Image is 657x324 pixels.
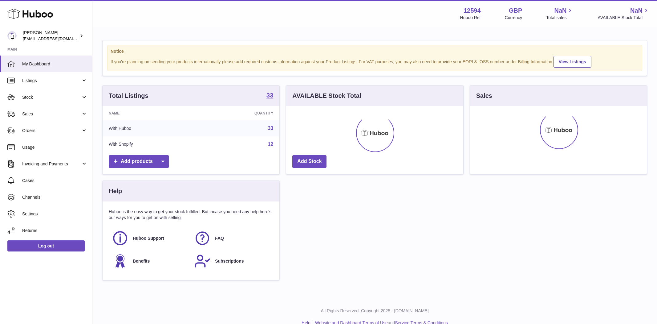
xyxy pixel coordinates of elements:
a: 12 [268,142,274,147]
span: AVAILABLE Stock Total [598,15,650,21]
a: NaN AVAILABLE Stock Total [598,6,650,21]
a: Add Stock [292,155,326,168]
span: Sales [22,111,81,117]
a: Log out [7,240,85,251]
a: NaN Total sales [546,6,574,21]
a: Add products [109,155,169,168]
strong: Notice [111,48,639,54]
a: 33 [268,126,274,131]
span: Subscriptions [215,258,244,264]
a: Subscriptions [194,253,270,269]
div: [PERSON_NAME] [23,30,78,42]
span: My Dashboard [22,61,87,67]
span: Huboo Support [133,235,164,241]
th: Quantity [198,106,280,120]
h3: Sales [476,92,492,100]
strong: GBP [509,6,522,15]
span: Usage [22,144,87,150]
p: Huboo is the easy way to get your stock fulfilled. But incase you need any help here's our ways f... [109,209,273,221]
strong: 33 [266,92,273,98]
span: Listings [22,78,81,84]
span: Benefits [133,258,150,264]
span: Cases [22,178,87,184]
td: With Shopify [103,136,198,152]
h3: AVAILABLE Stock Total [292,92,361,100]
span: NaN [554,6,566,15]
span: Settings [22,211,87,217]
h3: Help [109,187,122,195]
h3: Total Listings [109,92,148,100]
a: Huboo Support [112,230,188,247]
span: Total sales [546,15,574,21]
span: Returns [22,228,87,234]
a: 33 [266,92,273,100]
span: Orders [22,128,81,134]
td: With Huboo [103,120,198,136]
span: FAQ [215,235,224,241]
div: If you're planning on sending your products internationally please add required customs informati... [111,55,639,68]
span: NaN [630,6,643,15]
a: FAQ [194,230,270,247]
div: Huboo Ref [460,15,481,21]
span: Invoicing and Payments [22,161,81,167]
span: Channels [22,194,87,200]
img: internalAdmin-12594@internal.huboo.com [7,31,17,40]
span: Stock [22,94,81,100]
p: All Rights Reserved. Copyright 2025 - [DOMAIN_NAME] [97,308,652,314]
span: [EMAIL_ADDRESS][DOMAIN_NAME] [23,36,91,41]
a: Benefits [112,253,188,269]
strong: 12594 [464,6,481,15]
th: Name [103,106,198,120]
div: Currency [505,15,522,21]
a: View Listings [554,56,591,68]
